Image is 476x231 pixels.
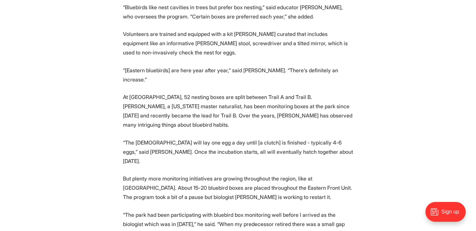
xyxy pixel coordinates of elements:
[123,3,353,21] p: “Bluebirds like nest cavities in trees but prefer box nesting,” said educator [PERSON_NAME], who ...
[420,199,476,231] iframe: portal-trigger
[123,66,353,84] p: “[Eastern bluebirds] are here year after year,” said [PERSON_NAME]. “There’s definitely an increa...
[123,92,353,129] p: At [GEOGRAPHIC_DATA], 52 nesting boxes are split between Trail A and Trail B. [PERSON_NAME], a [U...
[123,29,353,57] p: Volunteers are trained and equipped with a kit [PERSON_NAME] curated that includes equipment like...
[123,138,353,166] p: “The [DEMOGRAPHIC_DATA] will lay one egg a day until [a clutch] is finished - typically 4-6 eggs,...
[123,174,353,202] p: But plenty more monitoring initiatives are growing throughout the region, like at [GEOGRAPHIC_DAT...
